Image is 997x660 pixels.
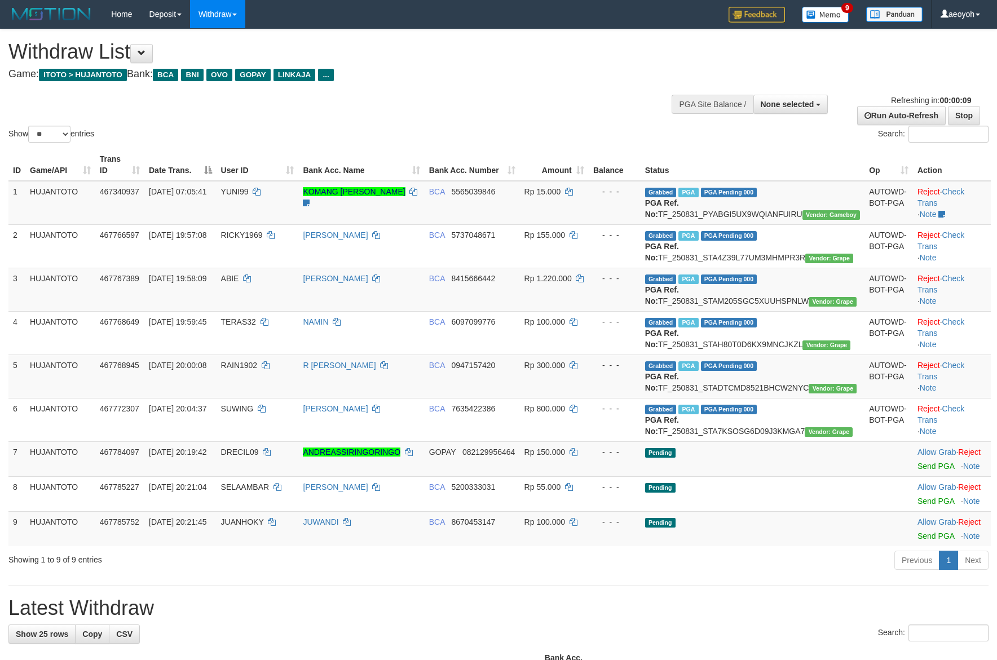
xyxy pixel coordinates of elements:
span: TERAS32 [221,317,256,326]
span: [DATE] 19:58:09 [149,274,206,283]
span: Rp 300.000 [524,361,565,370]
th: Date Trans.: activate to sort column descending [144,149,217,181]
td: · · [913,181,991,225]
a: Check Trans [917,404,964,424]
input: Search: [908,126,989,143]
a: Check Trans [917,231,964,251]
span: SELAAMBAR [221,482,270,491]
td: TF_250831_STADTCMD8521BHCW2NYC [641,355,865,398]
div: - - - [593,273,636,284]
span: Vendor URL: https://settle31.1velocity.biz [802,340,850,350]
span: PGA Pending [701,361,757,371]
span: Copy 5565039846 to clipboard [451,187,495,196]
div: - - - [593,360,636,371]
span: YUNI99 [221,187,249,196]
td: HUJANTOTO [25,311,95,355]
div: - - - [593,516,636,528]
span: DRECIL09 [221,448,259,457]
input: Search: [908,624,989,641]
span: Rp 155.000 [524,231,565,240]
span: 467785752 [100,517,139,526]
span: Vendor URL: https://settle31.1velocity.biz [805,427,853,437]
a: Previous [894,551,939,570]
td: HUJANTOTO [25,181,95,225]
a: Show 25 rows [8,624,76,644]
a: Note [920,383,937,392]
span: BCA [429,517,445,526]
span: PGA Pending [701,231,757,241]
b: PGA Ref. No: [645,372,679,392]
span: Copy 8415666442 to clipboard [451,274,495,283]
span: Vendor URL: https://settle31.1velocity.biz [809,384,857,393]
th: Bank Acc. Number: activate to sort column ascending [425,149,520,181]
span: Vendor URL: https://payment21.1velocity.biz [802,210,860,220]
span: ITOTO > HUJANTOTO [39,69,127,81]
b: PGA Ref. No: [645,198,679,219]
td: 4 [8,311,25,355]
td: · · [913,224,991,268]
a: Note [963,462,980,471]
td: AUTOWD-BOT-PGA [864,355,913,398]
span: Copy 7635422386 to clipboard [451,404,495,413]
td: 3 [8,268,25,311]
span: Grabbed [645,361,677,371]
div: - - - [593,186,636,197]
span: Rp 15.000 [524,187,561,196]
span: [DATE] 20:19:42 [149,448,206,457]
td: · [913,441,991,476]
a: 1 [939,551,958,570]
span: Marked by aeoserlin [678,361,698,371]
a: Reject [917,187,940,196]
a: Reject [958,482,981,491]
span: LINKAJA [273,69,316,81]
span: 467772307 [100,404,139,413]
a: Check Trans [917,187,964,207]
th: Game/API: activate to sort column ascending [25,149,95,181]
td: HUJANTOTO [25,398,95,441]
span: Marked by aeosalim [678,188,698,197]
b: PGA Ref. No: [645,242,679,262]
span: Marked by aeoserlin [678,405,698,414]
a: Reject [917,361,940,370]
span: BCA [153,69,178,81]
div: - - - [593,446,636,458]
span: Grabbed [645,188,677,197]
span: SUWING [221,404,254,413]
th: Action [913,149,991,181]
th: Bank Acc. Name: activate to sort column ascending [298,149,424,181]
div: - - - [593,316,636,327]
td: 1 [8,181,25,225]
span: Pending [645,483,676,493]
td: · · [913,268,991,311]
span: 467784097 [100,448,139,457]
a: Send PGA [917,497,954,506]
a: Allow Grab [917,448,956,457]
span: · [917,517,958,526]
a: Note [920,253,937,262]
span: 467766597 [100,231,139,240]
span: Pending [645,448,676,458]
td: HUJANTOTO [25,441,95,476]
span: ABIE [221,274,239,283]
span: [DATE] 07:05:41 [149,187,206,196]
td: · [913,511,991,546]
span: Rp 100.000 [524,517,565,526]
span: Show 25 rows [16,630,68,639]
div: Showing 1 to 9 of 9 entries [8,550,407,565]
a: Reject [917,231,940,240]
span: Copy [82,630,102,639]
span: [DATE] 20:04:37 [149,404,206,413]
a: JUWANDI [303,517,338,526]
td: HUJANTOTO [25,476,95,511]
td: TF_250831_STAH80T0D6KX9MNCJKZL [641,311,865,355]
h1: Withdraw List [8,41,654,63]
span: [DATE] 20:21:45 [149,517,206,526]
span: BCA [429,404,445,413]
span: 9 [841,3,853,13]
a: KOMANG [PERSON_NAME] [303,187,405,196]
a: [PERSON_NAME] [303,274,368,283]
span: [DATE] 20:00:08 [149,361,206,370]
a: Note [920,340,937,349]
span: 467785227 [100,482,139,491]
span: Marked by aeoserlin [678,318,698,327]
